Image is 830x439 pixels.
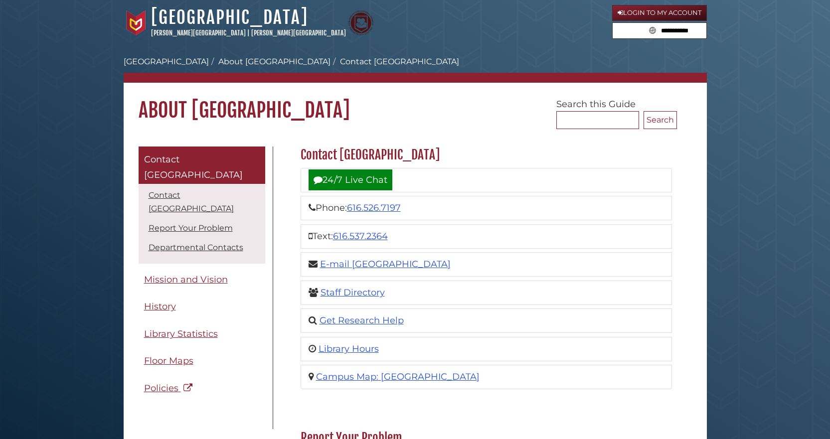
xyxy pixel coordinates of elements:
[139,146,265,405] div: Guide Pages
[149,243,243,252] a: Departmental Contacts
[646,23,659,36] button: Search
[144,383,178,394] span: Policies
[321,287,385,298] a: Staff Directory
[139,146,265,184] a: Contact [GEOGRAPHIC_DATA]
[149,190,234,213] a: Contact [GEOGRAPHIC_DATA]
[612,22,707,39] form: Search library guides, policies, and FAQs.
[316,371,480,382] a: Campus Map: [GEOGRAPHIC_DATA]
[144,301,176,312] span: History
[139,377,265,400] a: Policies
[139,295,265,318] a: History
[251,29,346,37] a: [PERSON_NAME][GEOGRAPHIC_DATA]
[247,29,250,37] span: |
[331,56,459,68] li: Contact [GEOGRAPHIC_DATA]
[124,56,707,83] nav: breadcrumb
[301,224,672,249] li: Text:
[144,274,228,285] span: Mission and Vision
[320,259,451,270] a: E-mail [GEOGRAPHIC_DATA]
[124,83,707,123] h1: About [GEOGRAPHIC_DATA]
[149,223,233,233] a: Report Your Problem
[309,169,392,190] a: 24/7 Live Chat
[301,196,672,220] li: Phone:
[144,328,218,339] span: Library Statistics
[151,6,308,28] a: [GEOGRAPHIC_DATA]
[144,154,243,181] span: Contact [GEOGRAPHIC_DATA]
[612,5,707,21] a: Login to My Account
[124,57,209,66] a: [GEOGRAPHIC_DATA]
[151,29,246,37] a: [PERSON_NAME][GEOGRAPHIC_DATA]
[348,10,373,35] img: Calvin Theological Seminary
[124,10,149,35] img: Calvin University
[139,350,265,372] a: Floor Maps
[139,323,265,345] a: Library Statistics
[644,111,677,129] button: Search
[333,231,388,242] a: 616.537.2364
[296,147,677,163] h2: Contact [GEOGRAPHIC_DATA]
[139,269,265,291] a: Mission and Vision
[320,315,404,326] a: Get Research Help
[144,355,193,366] span: Floor Maps
[319,343,379,354] a: Library Hours
[347,202,401,213] a: 616.526.7197
[218,57,331,66] a: About [GEOGRAPHIC_DATA]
